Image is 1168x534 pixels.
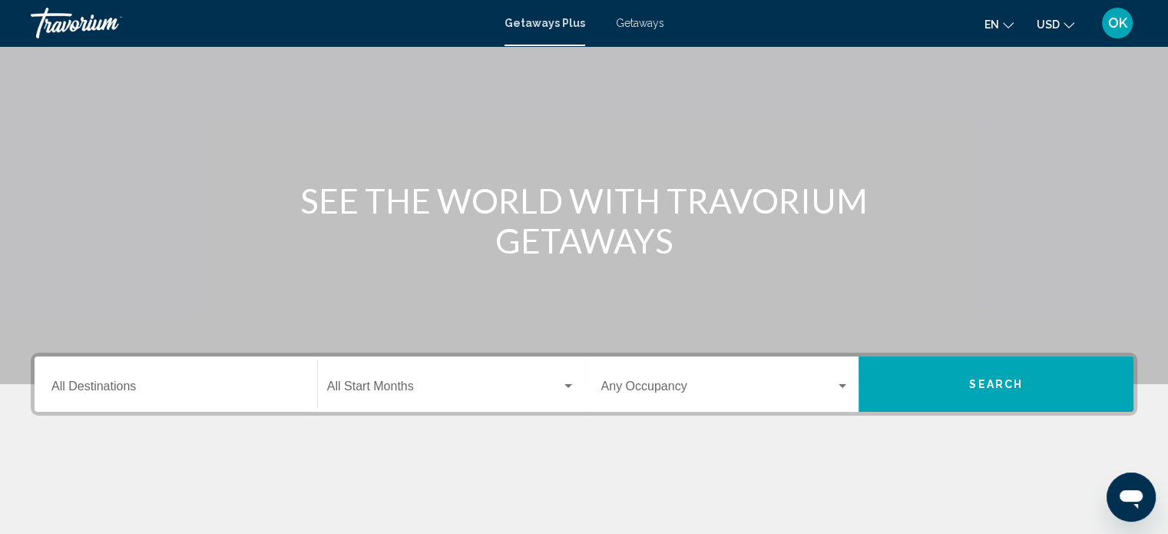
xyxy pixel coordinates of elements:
button: Search [859,357,1133,412]
iframe: Button to launch messaging window [1107,473,1156,522]
span: Search [969,379,1023,391]
span: OK [1108,15,1127,31]
div: Search widget [35,357,1133,412]
button: Change currency [1037,13,1074,35]
h1: SEE THE WORLD WITH TRAVORIUM GETAWAYS [296,181,872,260]
span: USD [1037,18,1060,31]
button: User Menu [1097,7,1137,39]
button: Change language [984,13,1014,35]
a: Getaways [616,17,664,29]
a: Travorium [31,8,489,38]
a: Getaways Plus [505,17,585,29]
span: en [984,18,999,31]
